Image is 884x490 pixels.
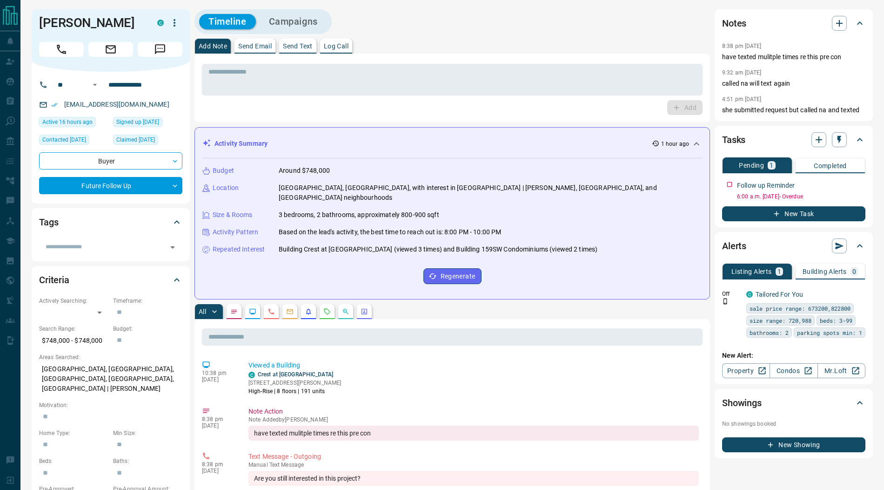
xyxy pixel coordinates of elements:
[279,227,501,237] p: Based on the lead's activity, the best time to reach out is: 8:00 PM - 10:00 PM
[39,15,143,30] h1: [PERSON_NAME]
[51,102,58,108] svg: Email Verified
[213,245,265,254] p: Repeated Interest
[248,416,699,423] p: Note Added by [PERSON_NAME]
[279,183,702,203] p: [GEOGRAPHIC_DATA], [GEOGRAPHIC_DATA], with interest in [GEOGRAPHIC_DATA] | [PERSON_NAME], [GEOGRA...
[39,269,182,291] div: Criteria
[199,14,256,29] button: Timeline
[722,43,762,49] p: 8:38 pm [DATE]
[722,96,762,102] p: 4:51 pm [DATE]
[213,227,258,237] p: Activity Pattern
[39,211,182,233] div: Tags
[113,297,182,305] p: Timeframe:
[722,395,762,410] h2: Showings
[248,407,699,416] p: Note Action
[113,135,182,148] div: Tue Sep 09 2025
[113,325,182,333] p: Budget:
[248,462,699,468] p: Text Message
[739,162,764,169] p: Pending
[89,79,100,90] button: Open
[746,291,753,298] div: condos.ca
[39,361,182,396] p: [GEOGRAPHIC_DATA], [GEOGRAPHIC_DATA], [GEOGRAPHIC_DATA], [GEOGRAPHIC_DATA], [GEOGRAPHIC_DATA] | [...
[361,308,368,315] svg: Agent Actions
[248,379,341,387] p: [STREET_ADDRESS][PERSON_NAME]
[116,117,159,127] span: Signed up [DATE]
[722,298,729,305] svg: Push Notification Only
[230,308,238,315] svg: Notes
[722,420,865,428] p: No showings booked
[39,353,182,361] p: Areas Searched:
[737,192,865,201] p: 6:00 a.m. [DATE] - Overdue
[722,132,745,147] h2: Tasks
[199,308,206,315] p: All
[722,351,865,361] p: New Alert:
[214,139,268,149] p: Activity Summary
[423,268,482,284] button: Regenerate
[202,376,234,383] p: [DATE]
[722,12,865,34] div: Notes
[213,210,253,220] p: Size & Rooms
[817,363,865,378] a: Mr.Loft
[722,69,762,76] p: 9:32 am [DATE]
[42,117,93,127] span: Active 16 hours ago
[42,135,86,144] span: Contacted [DATE]
[39,135,108,148] div: Thu Sep 11 2025
[39,325,108,333] p: Search Range:
[722,235,865,257] div: Alerts
[248,471,699,486] div: Are you still interested in this project?
[213,183,239,193] p: Location
[342,308,349,315] svg: Opportunities
[138,42,182,57] span: Message
[116,135,155,144] span: Claimed [DATE]
[814,163,847,169] p: Completed
[166,241,179,254] button: Open
[39,177,182,194] div: Future Follow Up
[238,43,272,49] p: Send Email
[113,429,182,437] p: Min Size:
[248,426,699,441] div: have texted mulitple times re this pre con
[770,162,773,169] p: 1
[113,117,182,130] div: Mon Apr 15 2019
[157,20,164,26] div: condos.ca
[722,16,746,31] h2: Notes
[722,52,865,62] p: have texted mulitple times re this pre con
[39,333,108,348] p: $748,000 - $748,000
[202,468,234,474] p: [DATE]
[722,129,865,151] div: Tasks
[279,245,597,254] p: Building Crest at [GEOGRAPHIC_DATA] (viewed 3 times) and Building 159SW Condominiums (viewed 2 ti...
[803,268,847,275] p: Building Alerts
[199,43,227,49] p: Add Note
[797,328,862,337] span: parking spots min: 1
[64,101,169,108] a: [EMAIL_ADDRESS][DOMAIN_NAME]
[722,392,865,414] div: Showings
[722,238,746,253] h2: Alerts
[39,429,108,437] p: Home Type:
[279,166,330,176] p: Around $748,000
[323,308,331,315] svg: Requests
[258,371,333,378] a: Crest at [GEOGRAPHIC_DATA]
[737,181,795,191] p: Follow up Reminder
[248,452,699,462] p: Text Message - Outgoing
[750,328,789,337] span: bathrooms: 2
[39,457,108,465] p: Beds:
[213,166,234,176] p: Budget
[722,206,865,221] button: New Task
[279,210,439,220] p: 3 bedrooms, 2 bathrooms, approximately 800-900 sqft
[731,268,772,275] p: Listing Alerts
[39,152,182,170] div: Buyer
[852,268,856,275] p: 0
[286,308,294,315] svg: Emails
[88,42,133,57] span: Email
[248,387,341,395] p: High-Rise | 8 floors | 191 units
[661,140,689,148] p: 1 hour ago
[39,401,182,409] p: Motivation:
[248,361,699,370] p: Viewed a Building
[202,370,234,376] p: 10:38 pm
[39,215,58,230] h2: Tags
[202,135,702,152] div: Activity Summary1 hour ago
[750,316,811,325] span: size range: 720,988
[248,372,255,378] div: condos.ca
[268,308,275,315] svg: Calls
[770,363,817,378] a: Condos
[202,422,234,429] p: [DATE]
[750,304,851,313] span: sale price range: 673200,822800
